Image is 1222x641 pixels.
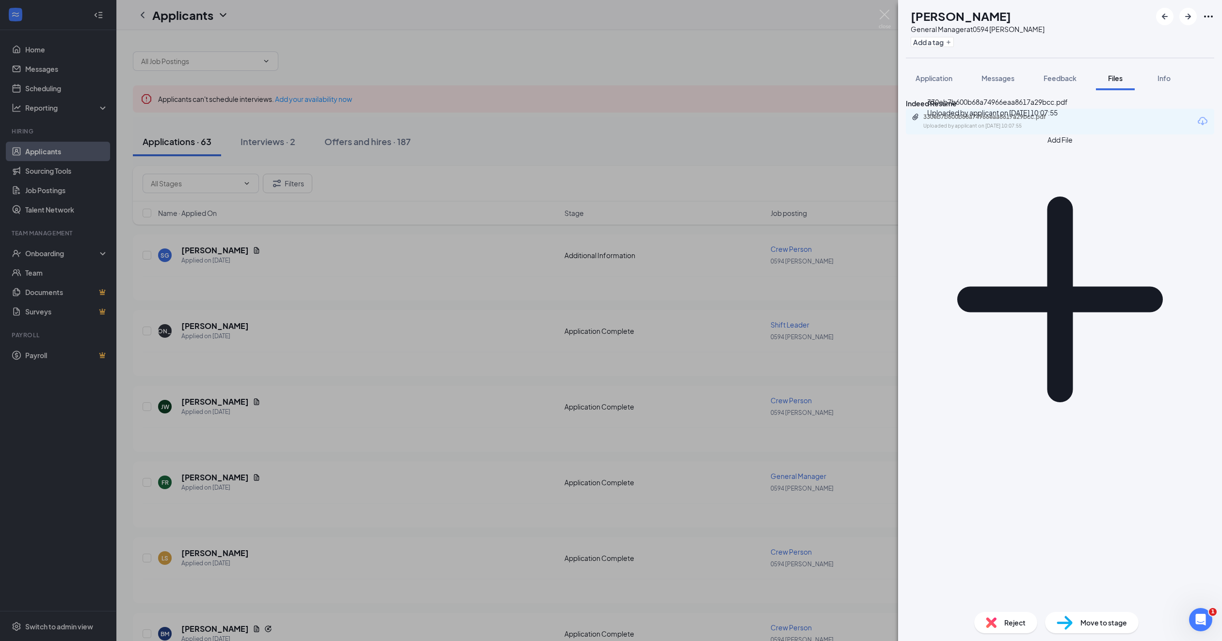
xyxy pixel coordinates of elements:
[981,74,1014,82] span: Messages
[906,134,1214,454] button: Add FilePlus
[1182,11,1194,22] svg: ArrowRight
[912,113,919,121] svg: Paperclip
[927,97,1068,118] div: 330eb7b600b68a74966eaa8617a29bcc.pdf Uploaded by applicant on [DATE] 10:07:55
[1197,115,1208,127] svg: Download
[906,98,1214,109] div: Indeed Resume
[911,37,954,47] button: PlusAdd a tag
[923,122,1069,130] div: Uploaded by applicant on [DATE] 10:07:55
[1004,617,1026,628] span: Reject
[1189,608,1212,631] iframe: Intercom live chat
[916,74,952,82] span: Application
[1159,11,1171,22] svg: ArrowLeftNew
[911,8,1011,24] h1: [PERSON_NAME]
[923,113,1059,121] div: 330eb7b600b68a74966eaa8617a29bcc.pdf
[1108,74,1123,82] span: Files
[912,113,1069,130] a: Paperclip330eb7b600b68a74966eaa8617a29bcc.pdfUploaded by applicant on [DATE] 10:07:55
[906,145,1214,454] svg: Plus
[1209,608,1217,616] span: 1
[1203,11,1214,22] svg: Ellipses
[1158,74,1171,82] span: Info
[1179,8,1197,25] button: ArrowRight
[1044,74,1077,82] span: Feedback
[946,39,951,45] svg: Plus
[1080,617,1127,628] span: Move to stage
[911,24,1045,34] div: General Manager at 0594 [PERSON_NAME]
[1156,8,1174,25] button: ArrowLeftNew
